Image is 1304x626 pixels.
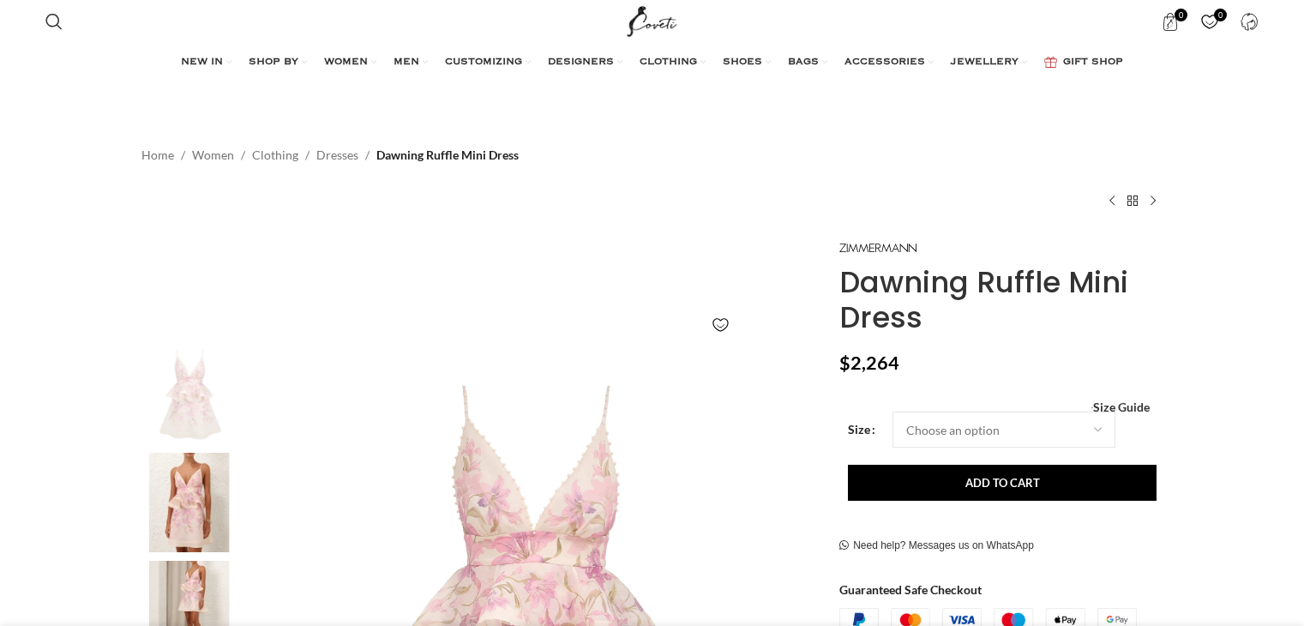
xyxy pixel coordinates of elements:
span: SHOES [723,56,762,69]
span: MEN [394,56,419,69]
span: GIFT SHOP [1063,56,1123,69]
img: GiftBag [1044,57,1057,68]
a: 0 [1193,4,1228,39]
button: Add to cart [848,465,1157,501]
img: Zimmermann dresses [137,453,242,553]
strong: Guaranteed Safe Checkout [839,582,982,597]
a: SHOES [723,45,771,80]
a: ACCESSORIES [844,45,934,80]
h1: Dawning Ruffle Mini Dress [839,265,1163,335]
a: CUSTOMIZING [445,45,531,80]
span: JEWELLERY [951,56,1019,69]
nav: Breadcrumb [141,146,519,165]
div: Main navigation [37,45,1267,80]
a: NEW IN [181,45,231,80]
a: Women [192,146,234,165]
a: CLOTHING [640,45,706,80]
a: MEN [394,45,428,80]
div: My Wishlist [1193,4,1228,39]
a: Clothing [252,146,298,165]
a: GIFT SHOP [1044,45,1123,80]
label: Size [848,420,875,439]
span: 0 [1175,9,1187,21]
span: CUSTOMIZING [445,56,522,69]
a: BAGS [788,45,827,80]
a: Search [37,4,71,39]
span: Dawning Ruffle Mini Dress [376,146,519,165]
a: 0 [1153,4,1188,39]
a: Home [141,146,174,165]
img: Zimmermann [839,244,916,253]
span: BAGS [788,56,819,69]
a: WOMEN [324,45,376,80]
a: Need help? Messages us on WhatsApp [839,539,1034,553]
span: DESIGNERS [548,56,614,69]
a: SHOP BY [249,45,307,80]
span: $ [839,352,850,374]
img: Zimmermann dress [137,344,242,444]
a: Next product [1143,190,1163,211]
span: SHOP BY [249,56,298,69]
a: Site logo [623,13,681,27]
span: CLOTHING [640,56,697,69]
a: JEWELLERY [951,45,1027,80]
a: Dresses [316,146,358,165]
a: Previous product [1102,190,1122,211]
span: 0 [1214,9,1227,21]
a: DESIGNERS [548,45,622,80]
span: ACCESSORIES [844,56,925,69]
bdi: 2,264 [839,352,899,374]
span: NEW IN [181,56,223,69]
span: WOMEN [324,56,368,69]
